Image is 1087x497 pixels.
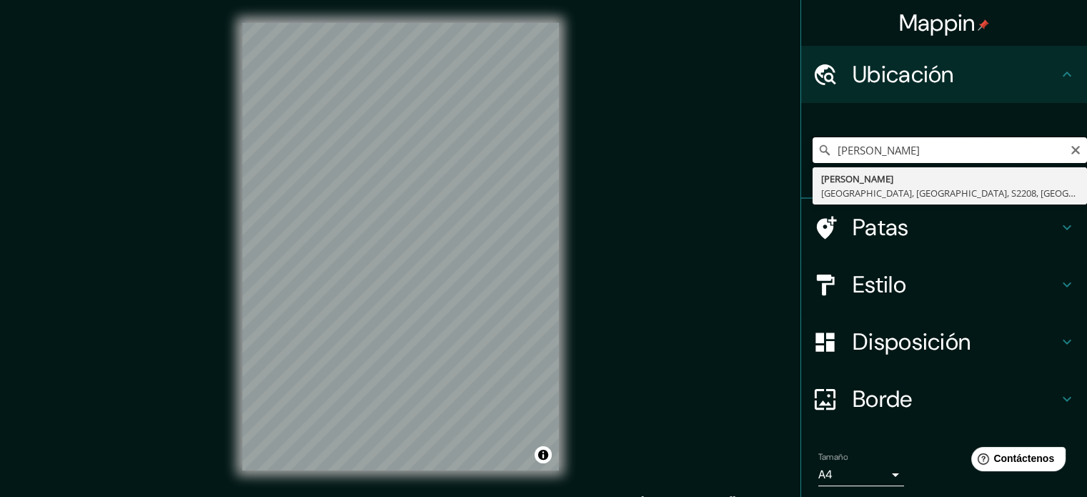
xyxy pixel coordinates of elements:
[853,384,913,414] font: Borde
[1070,142,1081,156] button: Claro
[821,172,893,185] font: [PERSON_NAME]
[853,212,909,242] font: Patas
[813,137,1087,163] input: Elige tu ciudad o zona
[242,23,559,471] canvas: Mapa
[801,46,1087,103] div: Ubicación
[853,327,971,357] font: Disposición
[960,441,1071,481] iframe: Lanzador de widgets de ayuda
[899,8,976,38] font: Mappin
[801,313,1087,370] div: Disposición
[801,370,1087,428] div: Borde
[818,463,904,486] div: A4
[978,19,989,31] img: pin-icon.png
[818,467,833,482] font: A4
[853,59,954,89] font: Ubicación
[535,446,552,463] button: Activar o desactivar atribución
[801,199,1087,256] div: Patas
[853,270,906,300] font: Estilo
[801,256,1087,313] div: Estilo
[818,451,848,463] font: Tamaño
